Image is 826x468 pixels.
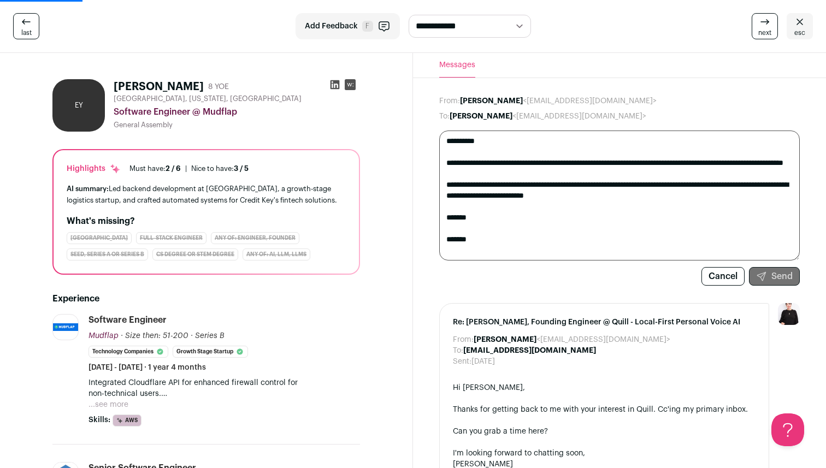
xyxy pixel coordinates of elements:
[136,232,206,244] div: Full-Stack Engineer
[13,13,39,39] a: last
[52,79,105,132] div: EY
[771,413,804,446] iframe: Help Scout Beacon - Open
[453,317,756,328] span: Re: [PERSON_NAME], Founding Engineer @ Quill - Local-First Personal Voice AI
[460,96,657,106] dd: <[EMAIL_ADDRESS][DOMAIN_NAME]>
[53,323,78,331] img: 210b3fc0ece1b704701eb7c35fcce20f644ae253c7ad5a1326b3ac94b5a802f7.jpg
[114,79,204,94] h1: [PERSON_NAME]
[52,292,360,305] h2: Experience
[439,111,450,122] dt: To:
[67,183,346,206] div: Led backend development at [GEOGRAPHIC_DATA], a growth-stage logistics startup, and crafted autom...
[305,21,358,32] span: Add Feedback
[67,185,109,192] span: AI summary:
[450,111,646,122] dd: <[EMAIL_ADDRESS][DOMAIN_NAME]>
[166,165,181,172] span: 2 / 6
[88,332,119,340] span: Mudflap
[129,164,181,173] div: Must have:
[758,28,771,37] span: next
[474,334,670,345] dd: <[EMAIL_ADDRESS][DOMAIN_NAME]>
[88,399,128,410] button: ...see more
[67,248,148,260] div: Seed, Series A or Series B
[67,163,121,174] div: Highlights
[794,28,805,37] span: esc
[439,96,460,106] dt: From:
[195,332,225,340] span: Series B
[211,232,299,244] div: Any of: Engineer, founder
[208,81,229,92] div: 8 YOE
[243,248,310,260] div: Any of: AI, LLM, LLMs
[114,105,360,119] div: Software Engineer @ Mudflap
[88,346,168,358] li: Technology Companies
[152,248,238,260] div: CS degree or STEM degree
[752,13,778,39] a: next
[88,362,206,373] span: [DATE] - [DATE] · 1 year 4 months
[453,382,756,393] div: Hi [PERSON_NAME],
[453,334,474,345] dt: From:
[67,215,346,228] h2: What's missing?
[114,121,360,129] div: General Assembly
[439,53,475,78] button: Messages
[701,267,745,286] button: Cancel
[460,97,523,105] b: [PERSON_NAME]
[173,346,248,358] li: Growth Stage Startup
[88,414,110,425] span: Skills:
[113,414,141,426] li: AWS
[450,112,512,120] b: [PERSON_NAME]
[121,332,188,340] span: · Size then: 51-200
[362,21,373,32] span: F
[88,314,167,326] div: Software Engineer
[234,165,249,172] span: 3 / 5
[114,94,302,103] span: [GEOGRAPHIC_DATA], [US_STATE], [GEOGRAPHIC_DATA]
[88,377,360,399] p: Integrated Cloudflare API for enhanced firewall control for non-technical users.
[471,356,495,367] dd: [DATE]
[453,356,471,367] dt: Sent:
[67,232,132,244] div: [GEOGRAPHIC_DATA]
[453,449,585,457] span: I'm looking forward to chatting soon,
[296,13,400,39] button: Add Feedback F
[191,164,249,173] div: Nice to have:
[191,330,193,341] span: ·
[453,428,548,435] a: Can you grab a time here?
[21,28,32,37] span: last
[453,404,756,415] div: Thanks for getting back to me with your interest in Quill. Cc'ing my primary inbox.
[463,347,596,354] b: [EMAIL_ADDRESS][DOMAIN_NAME]
[453,345,463,356] dt: To:
[778,303,800,325] img: 9240684-medium_jpg
[129,164,249,173] ul: |
[474,336,536,343] b: [PERSON_NAME]
[787,13,813,39] a: esc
